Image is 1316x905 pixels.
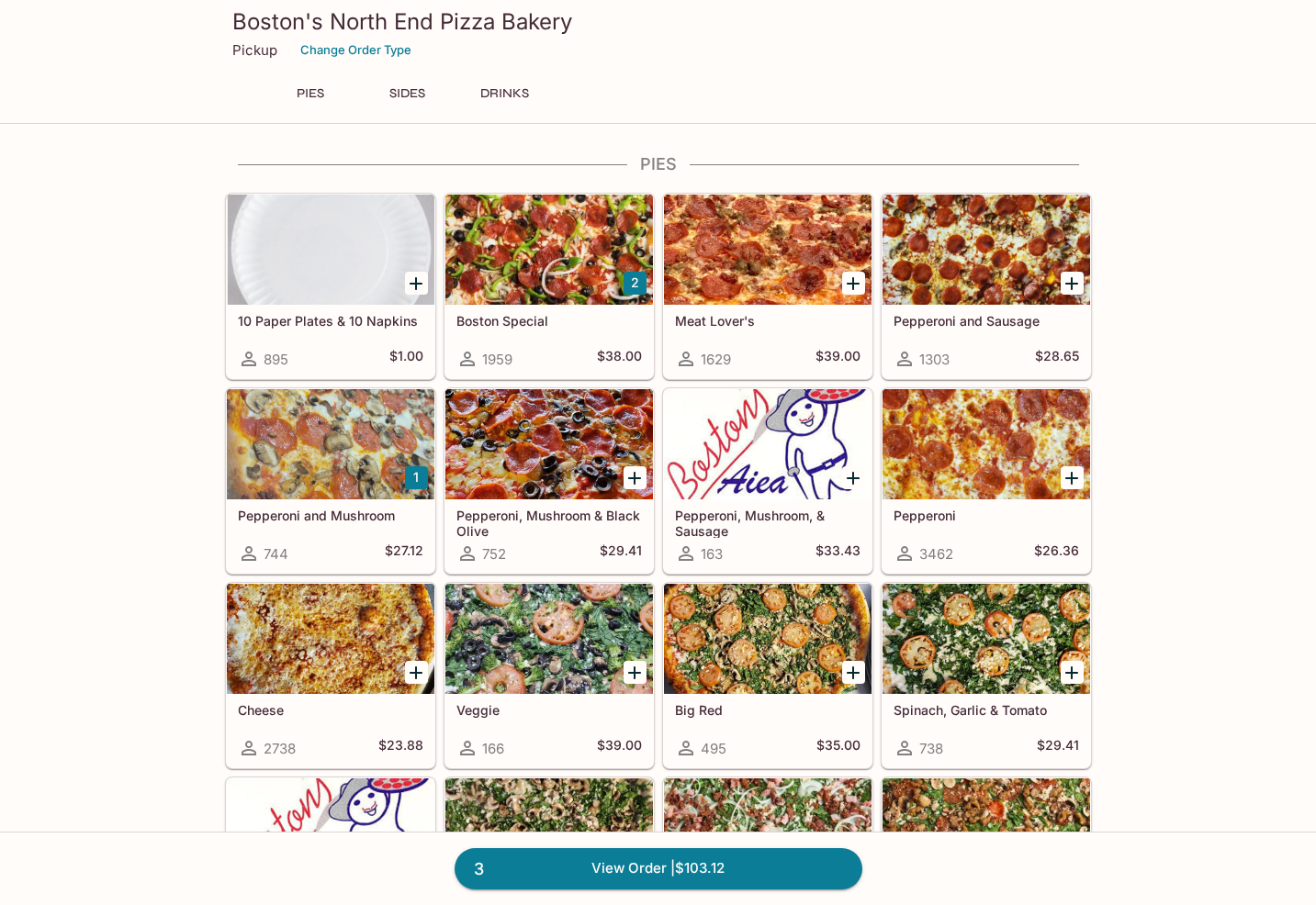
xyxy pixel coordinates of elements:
span: 3 [463,856,495,882]
h3: Boston's North End Pizza Bakery [232,7,1085,36]
h5: $39.00 [597,737,642,759]
h5: Pepperoni, Mushroom & Black Olive [456,508,642,538]
h5: $35.00 [816,737,860,759]
h5: Big Red [675,702,860,718]
div: Pepperoni and Mushroom [227,389,434,499]
a: 10 Paper Plates & 10 Napkins895$1.00 [226,194,435,379]
h5: Meat Lover's [675,313,860,329]
h5: $39.00 [815,348,860,370]
span: 495 [701,740,726,757]
h5: $38.00 [597,348,642,370]
h5: $29.41 [1037,737,1079,759]
span: 1959 [482,351,512,368]
button: Add Boston Special [624,272,647,295]
div: Veggie [445,584,653,694]
button: Change Order Type [292,36,420,64]
h5: Pepperoni and Mushroom [238,508,423,523]
h5: Pepperoni, Mushroom, & Sausage [675,508,860,538]
h5: Cheese [238,702,423,718]
button: Add Veggie [624,661,647,684]
div: Pepperoni [883,389,1090,499]
h5: Pepperoni [894,508,1079,523]
a: Cheese2738$23.88 [226,583,435,768]
a: 3View Order |$103.12 [455,848,862,888]
h5: Boston Special [456,313,642,329]
div: Cheese [227,584,434,694]
span: 1303 [919,351,950,368]
button: Add Cheese [405,661,428,684]
button: Add Big Red [842,661,865,684]
button: Add Meat Lover's [842,272,865,295]
button: Add Spinach, Garlic & Tomato [1061,661,1084,684]
a: Boston Special1959$38.00 [444,194,654,379]
a: Pepperoni, Mushroom & Black Olive752$29.41 [444,388,654,574]
div: Pepperoni, Mushroom & Black Olive [445,389,653,499]
h5: $28.65 [1035,348,1079,370]
button: Add Pepperoni [1061,466,1084,489]
h5: Spinach, Garlic & Tomato [894,702,1079,718]
span: 738 [919,740,943,757]
a: Pepperoni3462$26.36 [882,388,1091,574]
span: 895 [264,351,288,368]
h5: $23.88 [378,737,423,759]
h4: PIES [225,154,1092,174]
a: Veggie166$39.00 [444,583,654,768]
span: 3462 [919,545,953,563]
a: Meat Lover's1629$39.00 [663,194,872,379]
button: Add Pepperoni, Mushroom, & Sausage [842,466,865,489]
div: 10 Paper Plates & 10 Napkins [227,195,434,305]
div: Spicy Jenny [883,778,1090,888]
span: 1629 [701,351,731,368]
span: 166 [482,740,504,757]
a: Big Red495$35.00 [663,583,872,768]
a: Spinach, Garlic & Tomato738$29.41 [882,583,1091,768]
div: Carbonara Pizza [664,778,872,888]
h5: Pepperoni and Sausage [894,313,1079,329]
button: Add Pepperoni and Sausage [1061,272,1084,295]
button: Add 10 Paper Plates & 10 Napkins [405,272,428,295]
button: PIES [269,81,352,106]
button: Add Pepperoni, Mushroom & Black Olive [624,466,647,489]
h5: $1.00 [389,348,423,370]
span: 752 [482,545,506,563]
div: Spinach, Garlic & Tomato [883,584,1090,694]
div: Pepperoni and Sausage [883,195,1090,305]
div: Pepperoni, Mushroom, & Sausage [664,389,872,499]
div: Spinach & Garlic [227,778,434,888]
a: Pepperoni and Mushroom744$27.12 [226,388,435,574]
div: Spinach, Garlic, & Mushroom [445,778,653,888]
div: Big Red [664,584,872,694]
h5: $26.36 [1034,542,1079,564]
div: Meat Lover's [664,195,872,305]
button: Add Pepperoni and Mushroom [405,466,428,489]
p: Pickup [232,41,277,59]
h5: $33.43 [815,542,860,564]
div: Boston Special [445,195,653,305]
span: 744 [264,545,288,563]
h5: 10 Paper Plates & 10 Napkins [238,313,423,329]
h5: $29.41 [600,542,642,564]
h5: $27.12 [385,542,423,564]
h5: Veggie [456,702,642,718]
a: Pepperoni and Sausage1303$28.65 [882,194,1091,379]
button: DRINKS [464,81,546,106]
a: Pepperoni, Mushroom, & Sausage163$33.43 [663,388,872,574]
span: 2738 [264,740,296,757]
span: 163 [701,545,723,563]
button: SIDES [366,81,449,106]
